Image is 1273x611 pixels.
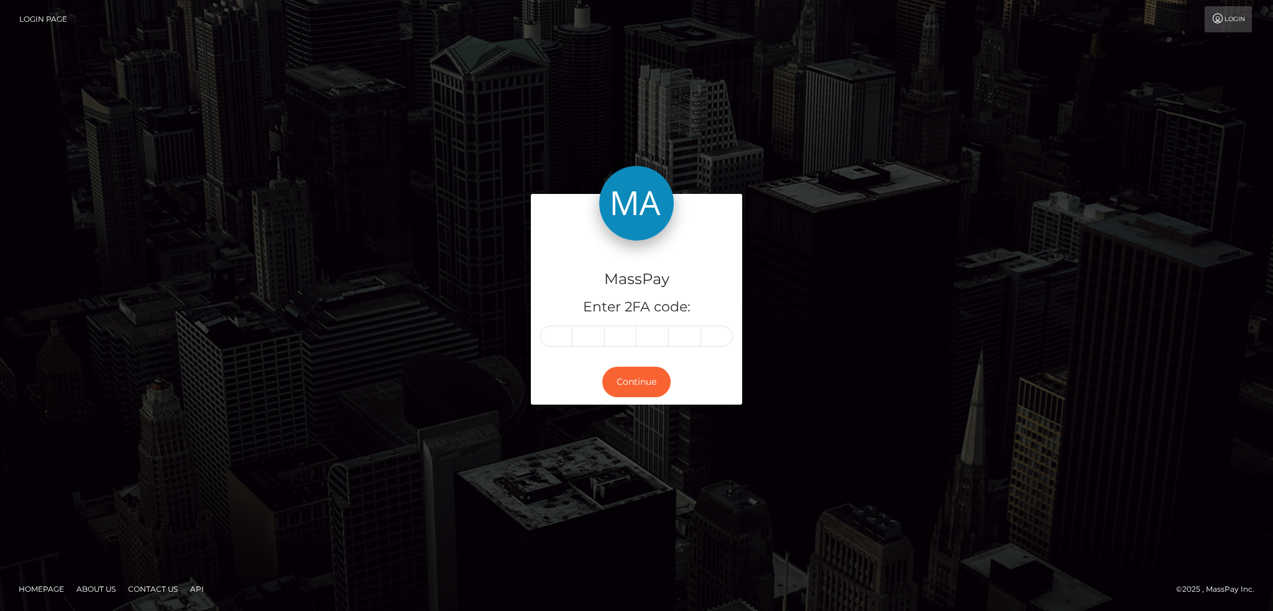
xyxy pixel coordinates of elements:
[540,269,733,290] h4: MassPay
[123,579,183,599] a: Contact Us
[1176,582,1264,596] div: © 2025 , MassPay Inc.
[185,579,209,599] a: API
[71,579,121,599] a: About Us
[14,579,69,599] a: Homepage
[599,166,674,241] img: MassPay
[19,6,67,32] a: Login Page
[1205,6,1252,32] a: Login
[602,367,671,397] button: Continue
[540,298,733,317] h5: Enter 2FA code:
